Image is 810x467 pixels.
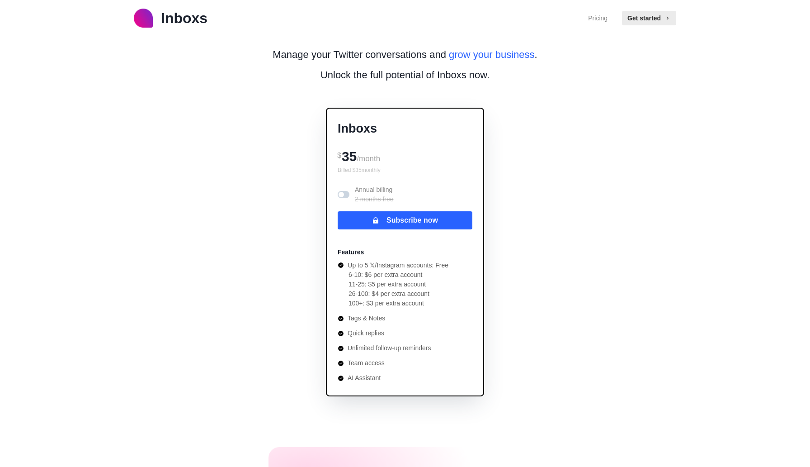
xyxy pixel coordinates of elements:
p: Features [338,248,364,257]
div: 35 [338,145,472,166]
li: 100+: $3 per extra account [348,299,448,308]
p: Unlock the full potential of Inboxs now. [320,67,490,82]
p: Inboxs [338,119,472,138]
a: Pricing [588,14,607,23]
li: Tags & Notes [338,314,448,323]
p: Manage your Twitter conversations and . [273,47,537,62]
li: 11-25: $5 per extra account [348,280,448,289]
button: Get started [622,11,676,25]
span: /month [357,154,380,163]
p: Annual billing [355,185,394,204]
img: logo [134,9,153,28]
p: Inboxs [161,7,207,29]
li: 26-100: $4 per extra account [348,289,448,299]
li: Unlimited follow-up reminders [338,343,448,353]
li: AI Assistant [338,373,448,383]
button: Subscribe now [338,211,472,229]
li: Team access [338,358,448,368]
li: Quick replies [338,329,448,338]
li: 6-10: $6 per extra account [348,270,448,280]
a: logoInboxs [134,7,207,29]
span: $ [337,152,341,159]
p: 2 months free [355,195,394,204]
p: Billed $ 35 monthly [338,166,472,174]
p: Up to 5 𝕏/Instagram accounts: Free [348,261,448,270]
span: grow your business [449,49,535,60]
